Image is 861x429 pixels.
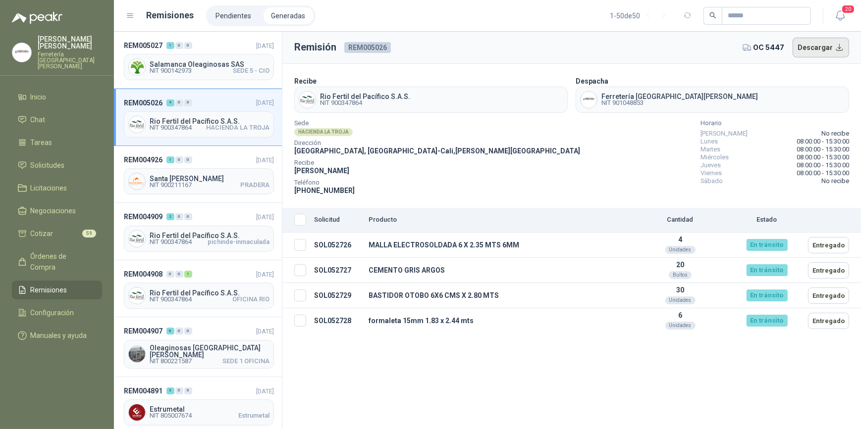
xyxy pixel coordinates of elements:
[365,308,631,334] td: formaleta 15mm 1.83 x 2.44 mts
[730,308,804,334] td: En tránsito
[700,130,748,138] span: [PERSON_NAME]
[294,180,580,185] span: Teléfono
[669,271,692,279] div: Bultos
[175,42,183,49] div: 0
[150,289,269,296] span: Rio Fertil del Pacífico S.A.S.
[700,145,720,153] span: Martes
[821,130,849,138] span: No recibe
[31,205,76,216] span: Negociaciones
[700,169,722,177] span: Viernes
[700,121,849,126] span: Horario
[808,262,849,279] button: Entregado
[264,7,314,24] a: Generadas
[82,230,96,238] span: 59
[206,125,269,131] span: HACIENDA LA TROJA
[808,287,849,304] button: Entregado
[797,153,849,161] span: 08:00:00 - 15:30:00
[700,177,723,185] span: Sábado
[129,116,145,133] img: Company Logo
[184,213,192,220] div: 0
[310,258,365,283] td: SOL052727
[150,125,192,131] span: NIT 900347864
[256,328,274,335] span: [DATE]
[635,236,726,243] p: 4
[240,182,269,188] span: PRADERA
[294,121,580,126] span: Sede
[184,99,192,106] div: 0
[747,264,788,276] div: En tránsito
[797,161,849,169] span: 08:00:00 - 15:30:00
[31,307,74,318] span: Configuración
[114,260,282,317] a: REM004908001[DATE] Company LogoRio Fertil del Pacífico S.A.S.NIT 900347864OFICINA RIO
[310,208,365,233] th: Solicitud
[175,99,183,106] div: 0
[256,213,274,221] span: [DATE]
[166,99,174,106] div: 4
[166,328,174,334] div: 6
[31,251,93,273] span: Órdenes de Compra
[150,182,192,188] span: NIT 900211167
[31,160,65,171] span: Solicitudes
[166,387,174,394] div: 3
[12,156,102,175] a: Solicitudes
[232,296,269,302] span: OFICINA RIO
[808,313,849,329] button: Entregado
[150,118,269,125] span: Rio Fertil del Pacífico S.A.S.
[31,228,54,239] span: Cotizar
[166,156,174,163] div: 1
[12,281,102,299] a: Remisiones
[124,385,162,396] span: REM004891
[709,12,716,19] span: search
[129,173,145,190] img: Company Logo
[124,211,162,222] span: REM004909
[12,303,102,322] a: Configuración
[344,42,391,53] span: REM005026
[635,286,726,294] p: 30
[294,128,353,136] div: HACIENDA LA TROJA
[114,146,282,203] a: REM004926100[DATE] Company LogoSanta [PERSON_NAME]NIT 900211167PRADERA
[124,269,162,280] span: REM004908
[310,283,365,308] td: SOL052729
[150,413,192,419] span: NIT 805007674
[38,36,102,49] p: [PERSON_NAME] [PERSON_NAME]
[365,233,631,258] td: MALLA ELECTROSOLDADA 6 X 2.35 MTS 6MM
[310,233,365,258] td: SOL052726
[184,328,192,334] div: 0
[256,99,274,106] span: [DATE]
[665,322,696,330] div: Unidades
[730,208,804,233] th: Estado
[175,213,183,220] div: 0
[114,203,282,260] a: REM004909200[DATE] Company LogoRio Fertil del Pacífico S.A.S.NIT 900347864pichinde-inmaculada
[12,247,102,277] a: Órdenes de Compra
[208,7,260,24] a: Pendientes
[150,175,269,182] span: Santa [PERSON_NAME]
[12,12,62,24] img: Logo peakr
[129,287,145,304] img: Company Logo
[797,138,849,145] span: 08:00:00 - 15:30:00
[166,271,174,278] div: 0
[175,271,183,278] div: 0
[294,187,355,194] span: [PHONE_NUMBER]
[841,4,855,14] span: 20
[747,289,788,301] div: En tránsito
[601,100,758,106] span: NIT 901048853
[124,40,162,51] span: REM005027
[747,315,788,327] div: En tránsito
[365,283,631,308] td: BASTIDOR OTOBO 6X6 CMS X 2.80 MTS
[831,7,849,25] button: 20
[12,326,102,345] a: Manuales y ayuda
[12,110,102,129] a: Chat
[631,208,730,233] th: Cantidad
[808,237,849,253] button: Entregado
[12,224,102,243] a: Cotizar59
[114,317,282,377] a: REM004907600[DATE] Company LogoOleaginosas [GEOGRAPHIC_DATA][PERSON_NAME]NIT 800221587SEDE 1 OFICINA
[700,161,721,169] span: Jueves
[175,328,183,334] div: 0
[238,413,269,419] span: Estrumetal
[114,89,282,145] a: REM005026400[DATE] Company LogoRio Fertil del Pacífico S.A.S.NIT 900347864HACIENDA LA TROJA
[576,77,608,85] b: Despacha
[12,179,102,197] a: Licitaciones
[166,42,174,49] div: 1
[150,358,192,364] span: NIT 800221587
